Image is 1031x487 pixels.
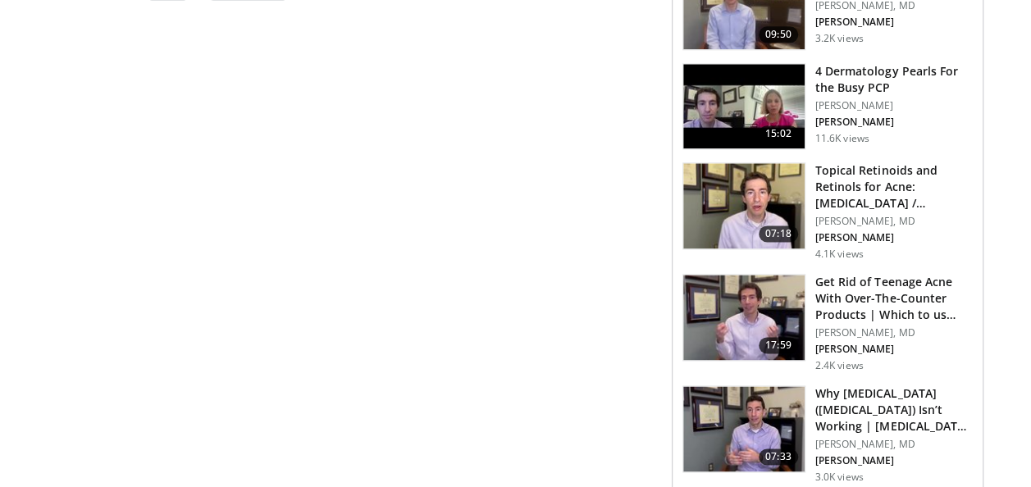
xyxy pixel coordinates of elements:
p: [PERSON_NAME], MD [815,326,973,339]
img: 25667966-8092-447d-9b20-1b7009212f02.150x105_q85_crop-smart_upscale.jpg [683,386,805,471]
p: 3.2K views [815,32,864,45]
h3: 4 Dermatology Pearls For the Busy PCP [815,63,973,96]
span: 15:02 [759,125,798,142]
img: 04c704bc-886d-4395-b463-610399d2ca6d.150x105_q85_crop-smart_upscale.jpg [683,64,805,149]
img: f37a3d88-8914-4235-808d-6ba84b47ab93.150x105_q85_crop-smart_upscale.jpg [683,275,805,360]
span: 17:59 [759,337,798,353]
a: 07:18 Topical Retinoids and Retinols for Acne: [MEDICAL_DATA] / [MEDICAL_DATA] [PERSON_NAME], MD ... [682,162,973,261]
span: 09:50 [759,26,798,43]
a: 07:33 Why [MEDICAL_DATA] ([MEDICAL_DATA]) Isn’t Working | [MEDICAL_DATA] and Acne E… [PERSON_NAME... [682,385,973,484]
p: [PERSON_NAME] [815,231,973,244]
p: [PERSON_NAME] [815,16,973,29]
h3: Why [MEDICAL_DATA] ([MEDICAL_DATA]) Isn’t Working | [MEDICAL_DATA] and Acne E… [815,385,973,435]
p: 11.6K views [815,132,869,145]
p: 3.0K views [815,471,864,484]
p: 4.1K views [815,248,864,261]
h3: Get Rid of Teenage Acne With Over-The-Counter Products | Which to us… [815,274,973,323]
p: [PERSON_NAME] [815,116,973,129]
p: [PERSON_NAME], MD [815,215,973,228]
p: [PERSON_NAME], MD [815,438,973,451]
h3: Topical Retinoids and Retinols for Acne: [MEDICAL_DATA] / [MEDICAL_DATA] [815,162,973,212]
p: [PERSON_NAME] [815,99,973,112]
span: 07:18 [759,225,798,242]
span: 07:33 [759,448,798,465]
a: 17:59 Get Rid of Teenage Acne With Over-The-Counter Products | Which to us… [PERSON_NAME], MD [PE... [682,274,973,372]
p: [PERSON_NAME] [815,343,973,356]
img: 9c3f6608-969b-4778-ad70-8ade2862403e.150x105_q85_crop-smart_upscale.jpg [683,163,805,248]
a: 15:02 4 Dermatology Pearls For the Busy PCP [PERSON_NAME] [PERSON_NAME] 11.6K views [682,63,973,150]
p: [PERSON_NAME] [815,454,973,467]
p: 2.4K views [815,359,864,372]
